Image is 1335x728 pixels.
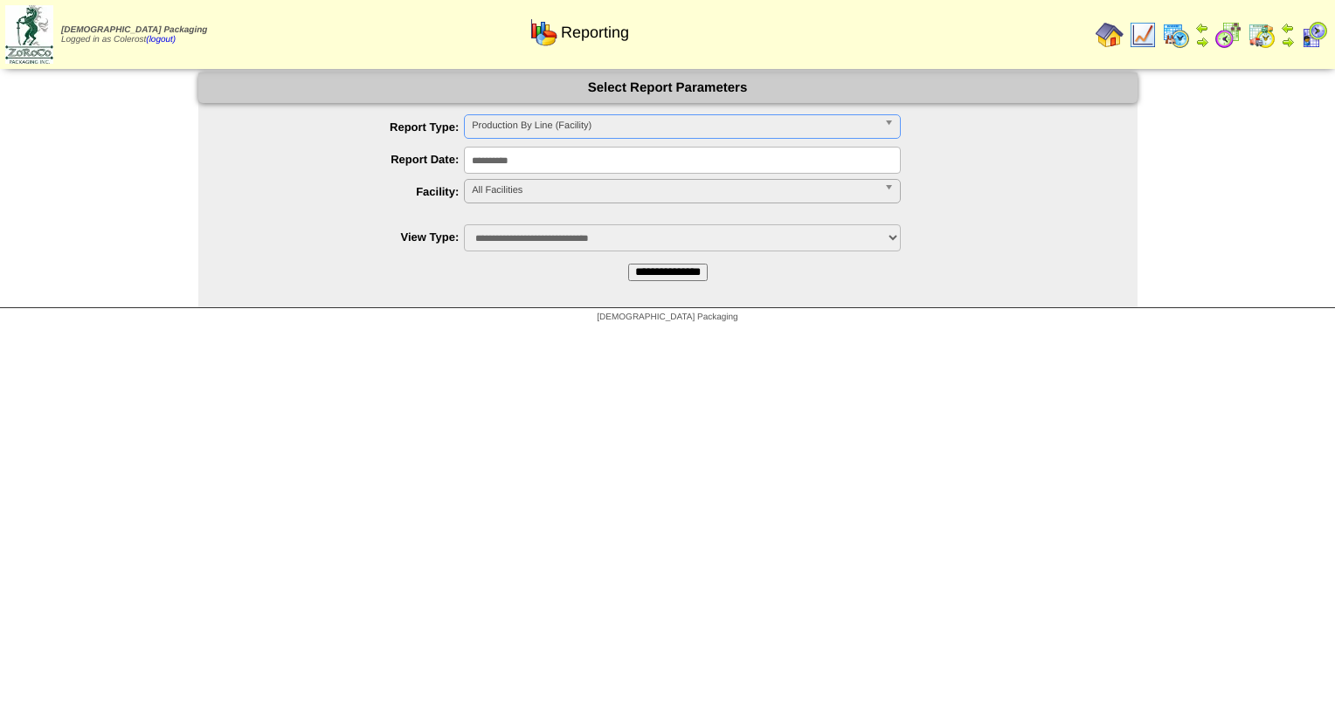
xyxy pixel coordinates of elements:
span: [DEMOGRAPHIC_DATA] Packaging [61,25,207,35]
img: arrowright.gif [1195,35,1209,49]
img: arrowright.gif [1281,35,1295,49]
img: calendarcustomer.gif [1300,21,1328,49]
label: Report Type: [233,120,465,134]
span: All Facilities [472,180,877,201]
img: arrowleft.gif [1281,21,1295,35]
label: Report Date: [233,153,465,166]
img: calendarprod.gif [1162,21,1190,49]
img: home.gif [1096,21,1124,49]
label: View Type: [233,230,465,244]
span: Production By Line (Facility) [472,115,877,136]
img: calendarinout.gif [1248,21,1276,49]
img: calendarblend.gif [1214,21,1242,49]
span: Logged in as Colerost [61,25,207,45]
img: graph.gif [529,18,557,46]
a: (logout) [146,35,176,45]
div: Select Report Parameters [198,72,1138,103]
img: arrowleft.gif [1195,21,1209,35]
img: zoroco-logo-small.webp [5,5,53,64]
label: Facility: [233,185,465,198]
span: [DEMOGRAPHIC_DATA] Packaging [597,312,737,322]
span: Reporting [561,24,629,42]
img: line_graph.gif [1129,21,1157,49]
